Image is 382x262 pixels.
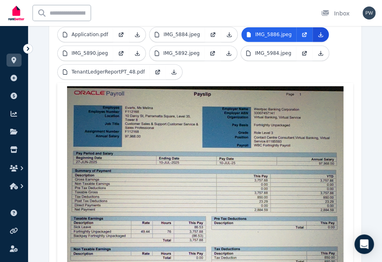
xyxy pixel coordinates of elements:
[7,3,26,23] img: RentBetter
[241,27,297,42] a: IMG_5886.jpeg
[205,27,221,42] a: Open in new Tab
[313,27,329,42] a: Download Attachment
[129,46,145,61] a: Download Attachment
[150,65,166,79] a: Open in new Tab
[163,31,200,38] p: IMG_5884.jpeg
[113,27,129,42] a: Open in new Tab
[113,46,129,61] a: Open in new Tab
[362,6,375,19] img: Paul Wigan
[296,46,313,61] a: Open in new Tab
[129,27,145,42] a: Download Attachment
[255,50,291,56] p: IMG_5984.jpeg
[166,65,182,79] a: Download Attachment
[72,69,145,75] p: TenantLedgerReportPT_48.pdf
[296,27,313,42] a: Open in new Tab
[321,9,349,17] div: Inbox
[221,46,237,61] a: Download Attachment
[313,46,329,61] a: Download Attachment
[72,31,108,38] p: Application.pdf
[204,46,221,61] a: Open in new Tab
[354,234,374,254] div: Open Intercom Messenger
[58,27,113,42] a: Application.pdf
[72,50,108,56] p: IMG_5890.jpeg
[150,46,205,61] a: IMG_5892.jpeg
[58,65,150,79] a: TenantLedgerReportPT_48.pdf
[255,31,292,38] p: IMG_5886.jpeg
[163,50,200,56] p: IMG_5892.jpeg
[221,27,237,42] a: Download Attachment
[150,27,205,42] a: IMG_5884.jpeg
[58,46,113,61] a: IMG_5890.jpeg
[241,46,296,61] a: IMG_5984.jpeg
